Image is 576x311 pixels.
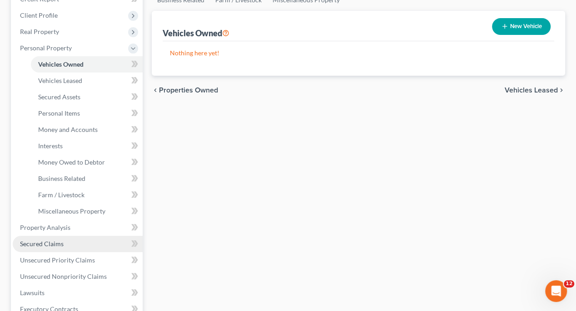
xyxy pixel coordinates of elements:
[31,105,143,121] a: Personal Items
[31,203,143,219] a: Miscellaneous Property
[38,207,105,215] span: Miscellaneous Property
[545,280,567,302] iframe: Intercom live chat
[38,191,84,199] span: Farm / Livestock
[163,28,229,39] div: Vehicles Owned
[31,56,143,73] a: Vehicles Owned
[20,224,70,231] span: Property Analysis
[38,93,80,101] span: Secured Assets
[31,187,143,203] a: Farm / Livestock
[20,256,95,264] span: Unsecured Priority Claims
[31,154,143,170] a: Money Owed to Debtor
[20,289,45,296] span: Lawsuits
[13,252,143,268] a: Unsecured Priority Claims
[38,77,82,84] span: Vehicles Leased
[38,109,80,117] span: Personal Items
[38,175,85,182] span: Business Related
[20,272,107,280] span: Unsecured Nonpriority Claims
[38,158,105,166] span: Money Owed to Debtor
[159,87,218,94] span: Properties Owned
[31,73,143,89] a: Vehicles Leased
[13,219,143,236] a: Property Analysis
[31,89,143,105] a: Secured Assets
[20,240,64,248] span: Secured Claims
[31,170,143,187] a: Business Related
[31,138,143,154] a: Interests
[152,87,159,94] i: chevron_left
[492,18,551,35] button: New Vehicle
[13,285,143,301] a: Lawsuits
[13,268,143,285] a: Unsecured Nonpriority Claims
[170,49,547,58] p: Nothing here yet!
[38,142,63,150] span: Interests
[558,87,565,94] i: chevron_right
[13,236,143,252] a: Secured Claims
[38,126,98,133] span: Money and Accounts
[564,280,574,287] span: 12
[38,60,84,68] span: Vehicles Owned
[20,11,58,19] span: Client Profile
[505,87,558,94] span: Vehicles Leased
[20,44,72,52] span: Personal Property
[20,28,59,35] span: Real Property
[152,87,218,94] button: chevron_left Properties Owned
[505,87,565,94] button: Vehicles Leased chevron_right
[31,121,143,138] a: Money and Accounts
